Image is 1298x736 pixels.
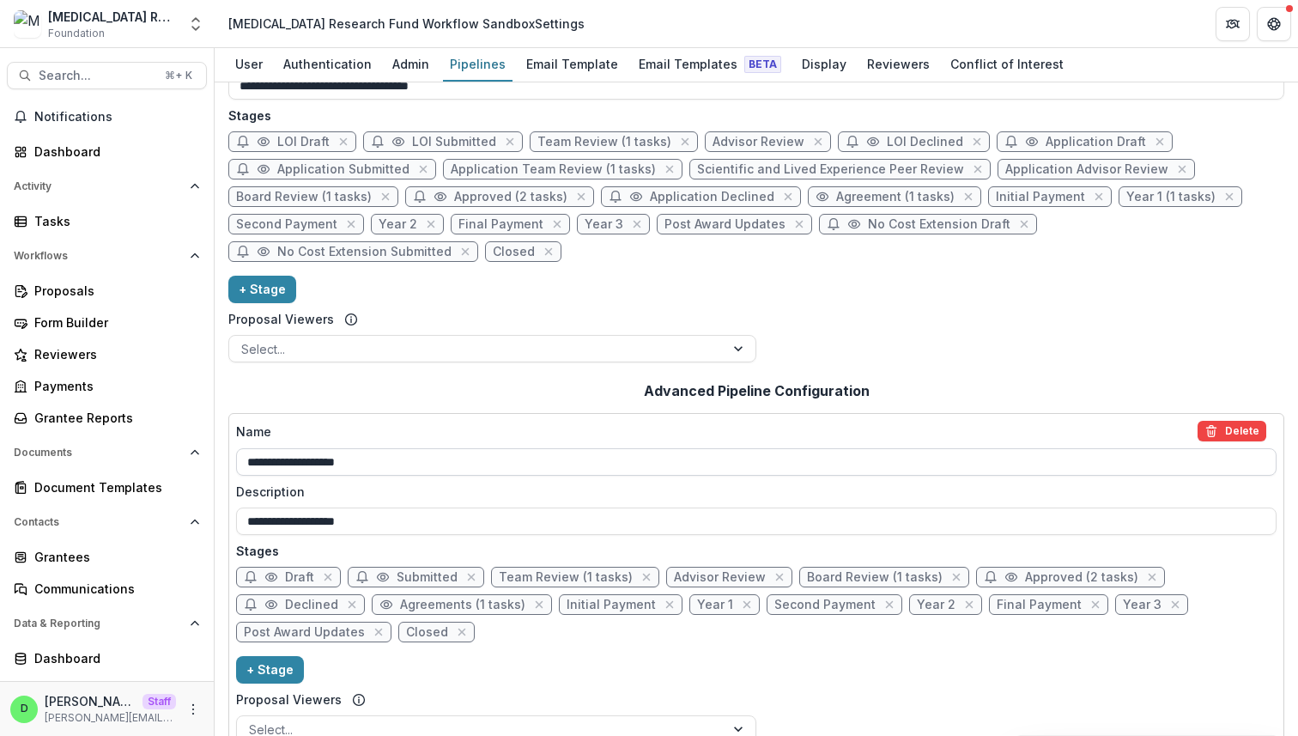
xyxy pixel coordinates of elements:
[34,143,193,161] div: Dashboard
[228,15,585,33] div: [MEDICAL_DATA] Research Fund Workflow Sandbox Settings
[343,216,360,233] button: close
[422,216,440,233] button: close
[45,692,136,710] p: [PERSON_NAME]
[713,135,804,149] span: Advisor Review
[7,372,207,400] a: Payments
[961,596,978,613] button: close
[7,404,207,432] a: Grantee Reports
[14,447,183,459] span: Documents
[34,212,193,230] div: Tasks
[7,508,207,536] button: Open Contacts
[943,48,1071,82] a: Conflict of Interest
[276,52,379,76] div: Authentication
[1090,188,1107,205] button: close
[774,598,876,612] span: Second Payment
[836,190,955,204] span: Agreement (1 tasks)
[7,439,207,466] button: Open Documents
[807,570,943,585] span: Board Review (1 tasks)
[1046,135,1146,149] span: Application Draft
[795,48,853,82] a: Display
[791,216,808,233] button: close
[453,623,470,641] button: close
[7,173,207,200] button: Open Activity
[406,625,448,640] span: Closed
[661,161,678,178] button: close
[573,188,590,205] button: close
[285,570,314,585] span: Draft
[1005,162,1168,177] span: Application Advisor Review
[276,48,379,82] a: Authentication
[39,69,155,83] span: Search...
[628,216,646,233] button: close
[997,598,1082,612] span: Final Payment
[948,569,965,586] button: close
[377,188,394,205] button: close
[7,676,207,704] a: Data Report
[48,8,177,26] div: [MEDICAL_DATA] Research Fund Workflow Sandbox
[501,133,519,150] button: close
[458,217,543,232] span: Final Payment
[1216,7,1250,41] button: Partners
[7,103,207,131] button: Notifications
[537,135,671,149] span: Team Review (1 tasks)
[228,52,270,76] div: User
[1126,190,1216,204] span: Year 1 (1 tasks)
[644,383,870,399] h2: Advanced Pipeline Configuration
[161,66,196,85] div: ⌘ + K
[531,596,548,613] button: close
[567,598,656,612] span: Initial Payment
[1123,598,1162,612] span: Year 3
[7,575,207,603] a: Communications
[943,52,1071,76] div: Conflict of Interest
[143,694,176,709] p: Staff
[860,52,937,76] div: Reviewers
[184,7,208,41] button: Open entity switcher
[228,276,296,303] button: + Stage
[1087,596,1104,613] button: close
[277,245,452,259] span: No Cost Extension Submitted
[34,313,193,332] div: Form Builder
[1174,161,1191,178] button: close
[14,10,41,38] img: Misophonia Research Fund Workflow Sandbox
[236,423,271,441] p: Name
[881,596,898,613] button: close
[7,207,207,235] a: Tasks
[34,110,200,125] span: Notifications
[661,596,678,613] button: close
[7,543,207,571] a: Grantees
[968,133,986,150] button: close
[493,245,535,259] span: Closed
[335,133,352,150] button: close
[1257,7,1291,41] button: Get Help
[228,48,270,82] a: User
[1016,216,1033,233] button: close
[810,133,827,150] button: close
[385,52,436,76] div: Admin
[969,161,986,178] button: close
[397,570,458,585] span: Submitted
[236,656,304,684] button: + Stage
[7,340,207,368] a: Reviewers
[650,190,774,204] span: Application Declined
[228,310,334,328] label: Proposal Viewers
[48,26,105,41] span: Foundation
[415,161,432,178] button: close
[236,190,372,204] span: Board Review (1 tasks)
[549,216,566,233] button: close
[228,106,1284,125] p: Stages
[34,478,193,496] div: Document Templates
[385,48,436,82] a: Admin
[960,188,977,205] button: close
[519,48,625,82] a: Email Template
[34,377,193,395] div: Payments
[917,598,955,612] span: Year 2
[1151,133,1168,150] button: close
[34,409,193,427] div: Grantee Reports
[1025,570,1138,585] span: Approved (2 tasks)
[664,217,785,232] span: Post Award Updates
[7,277,207,305] a: Proposals
[860,48,937,82] a: Reviewers
[1198,421,1266,441] button: delete
[236,483,1266,501] label: Description
[996,190,1085,204] span: Initial Payment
